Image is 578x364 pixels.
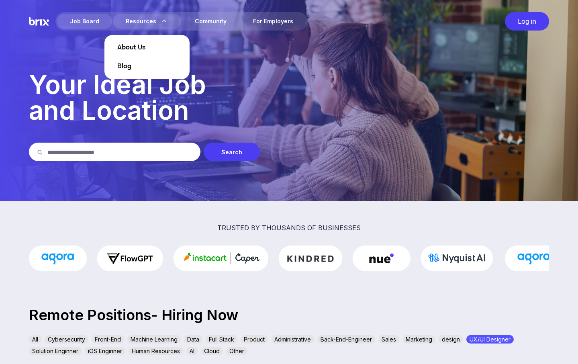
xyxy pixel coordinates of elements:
[271,335,314,344] div: Administrative
[466,335,514,344] div: UX/UI Designer
[29,12,49,31] img: Brix Logo
[317,335,375,344] div: Back-End-Engineer
[127,335,181,344] div: Machine Learning
[182,14,239,29] a: Community
[204,143,260,161] div: Search
[241,335,268,344] div: Product
[57,14,112,29] div: Job Board
[201,347,223,355] div: Cloud
[117,62,131,71] a: Blog
[186,347,198,355] div: AI
[501,12,549,31] a: Log in
[45,335,88,344] div: Cybersecurity
[29,347,82,355] div: Solution Enginner
[402,335,435,344] div: Marketing
[29,335,41,344] div: All
[129,347,183,355] div: Human Resources
[378,335,399,344] div: Sales
[226,347,247,355] div: Other
[92,335,124,344] div: Front-End
[439,335,463,344] div: design
[85,347,125,355] div: iOS Enginner
[113,14,181,29] div: Resources
[240,14,306,29] a: For Employers
[505,12,549,31] div: Log in
[206,335,237,344] div: Full Stack
[117,43,145,52] a: About Us
[29,72,549,123] p: Your Ideal Job and Location
[184,335,202,344] div: Data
